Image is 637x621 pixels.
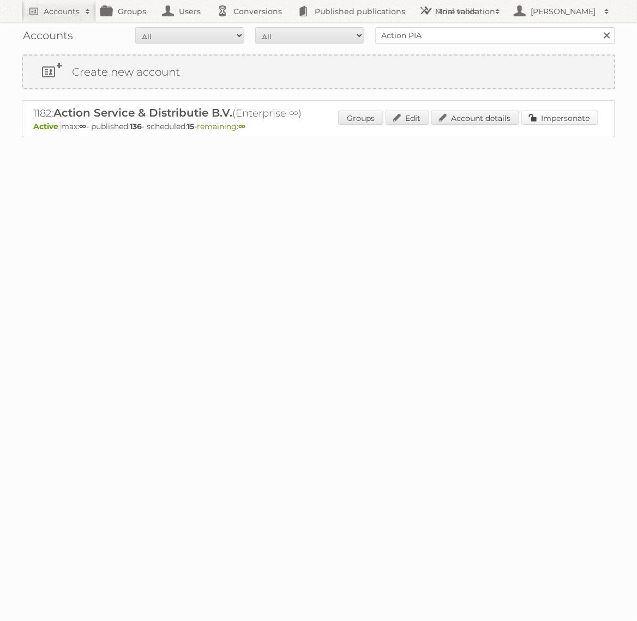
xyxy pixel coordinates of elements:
h2: 1182: (Enterprise ∞) [33,106,415,120]
h2: More tools [435,6,490,17]
h2: [PERSON_NAME] [528,6,599,17]
a: Create new account [23,56,614,88]
p: max: - published: - scheduled: - [33,121,604,131]
span: remaining: [197,121,245,131]
a: Account details [431,111,519,125]
h2: Accounts [44,6,80,17]
strong: ∞ [238,121,245,131]
span: Active [33,121,61,131]
a: Impersonate [521,111,598,125]
a: Groups [338,111,383,125]
span: Action Service & Distributie B.V. [53,106,232,119]
a: Edit [386,111,429,125]
strong: 136 [130,121,142,131]
strong: 15 [187,121,194,131]
strong: ∞ [79,121,86,131]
